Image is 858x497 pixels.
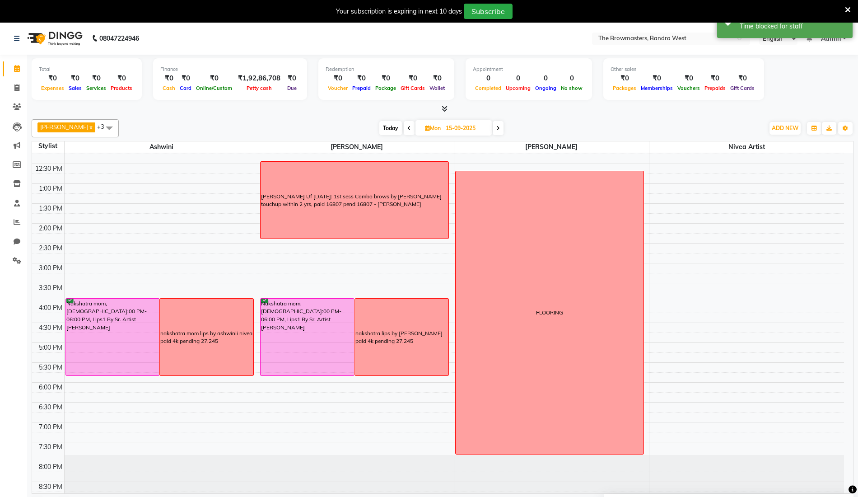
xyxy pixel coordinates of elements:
span: Mon [423,125,443,131]
span: Voucher [326,85,350,91]
div: ₹0 [39,73,66,84]
div: ₹0 [427,73,447,84]
button: Subscribe [464,4,513,19]
div: 5:30 PM [37,363,64,372]
div: ₹0 [160,73,177,84]
div: Redemption [326,66,447,73]
span: Today [379,121,402,135]
div: ₹0 [702,73,728,84]
input: 2025-09-15 [443,122,488,135]
span: Vouchers [675,85,702,91]
span: Cash [160,85,177,91]
span: Package [373,85,398,91]
div: 8:00 PM [37,462,64,472]
div: nakshatra lips by [PERSON_NAME] paid 4k pending 27,245 [355,329,448,346]
div: 7:30 PM [37,442,64,452]
div: ₹0 [284,73,300,84]
span: Services [84,85,108,91]
div: ₹0 [350,73,373,84]
div: ₹0 [675,73,702,84]
div: 2:00 PM [37,224,64,233]
span: [PERSON_NAME] [40,123,89,131]
div: Time blocked for staff [740,22,846,31]
span: Wallet [427,85,447,91]
div: ₹0 [194,73,234,84]
div: Stylist [32,141,64,151]
span: Ongoing [533,85,559,91]
div: ₹0 [177,73,194,84]
div: 0 [473,73,504,84]
div: 0 [533,73,559,84]
div: 2:30 PM [37,244,64,253]
span: Admin [821,34,841,43]
span: Gift Cards [398,85,427,91]
div: Nakshatra mom, [DEMOGRAPHIC_DATA]:00 PM-06:00 PM, Lips1 By Sr. Artist [PERSON_NAME] [261,299,354,375]
span: Sales [66,85,84,91]
div: [PERSON_NAME] Uf [DATE]: 1st sess Combo brows by [PERSON_NAME] touchup within 2 yrs, paid 16807 p... [261,192,448,209]
div: 1:30 PM [37,204,64,213]
div: Appointment [473,66,585,73]
span: No show [559,85,585,91]
div: 4:30 PM [37,323,64,333]
span: Completed [473,85,504,91]
div: Total [39,66,135,73]
div: ₹0 [373,73,398,84]
span: Upcoming [504,85,533,91]
div: 1:00 PM [37,184,64,193]
span: Petty cash [244,85,274,91]
div: 6:00 PM [37,383,64,392]
span: Prepaid [350,85,373,91]
div: 8:30 PM [37,482,64,492]
span: Products [108,85,135,91]
div: 12:30 PM [33,164,64,173]
span: ADD NEW [772,125,798,131]
div: 4:00 PM [37,303,64,313]
b: 08047224946 [99,26,139,51]
div: 7:00 PM [37,422,64,432]
span: Expenses [39,85,66,91]
div: 0 [504,73,533,84]
img: logo [23,26,85,51]
span: Prepaids [702,85,728,91]
div: 3:00 PM [37,263,64,273]
span: [PERSON_NAME] [259,141,454,153]
span: Packages [611,85,639,91]
div: 6:30 PM [37,403,64,412]
span: Gift Cards [728,85,757,91]
div: FLOORING [536,309,563,317]
div: 3:30 PM [37,283,64,293]
div: ₹0 [326,73,350,84]
div: ₹0 [639,73,675,84]
div: ₹0 [728,73,757,84]
button: ADD NEW [769,122,801,135]
div: 5:00 PM [37,343,64,352]
div: ₹0 [398,73,427,84]
span: [PERSON_NAME] [454,141,649,153]
div: ₹0 [84,73,108,84]
a: x [89,123,93,131]
span: +3 [97,123,111,130]
div: nakshatra mom lips by ashwinii nivea paid 4k pending 27,245 [160,329,253,346]
div: Nakshatra mom, [DEMOGRAPHIC_DATA]:00 PM-06:00 PM, Lips1 By Sr. Artist [PERSON_NAME] [66,299,159,375]
span: Card [177,85,194,91]
div: ₹0 [66,73,84,84]
span: Ashwini [65,141,259,153]
span: Memberships [639,85,675,91]
div: 0 [559,73,585,84]
span: Due [285,85,299,91]
div: Finance [160,66,300,73]
div: ₹0 [611,73,639,84]
span: Online/Custom [194,85,234,91]
div: ₹1,92,86,708 [234,73,284,84]
span: Nivea Artist [649,141,844,153]
div: Other sales [611,66,757,73]
div: ₹0 [108,73,135,84]
div: Your subscription is expiring in next 10 days [336,7,462,16]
